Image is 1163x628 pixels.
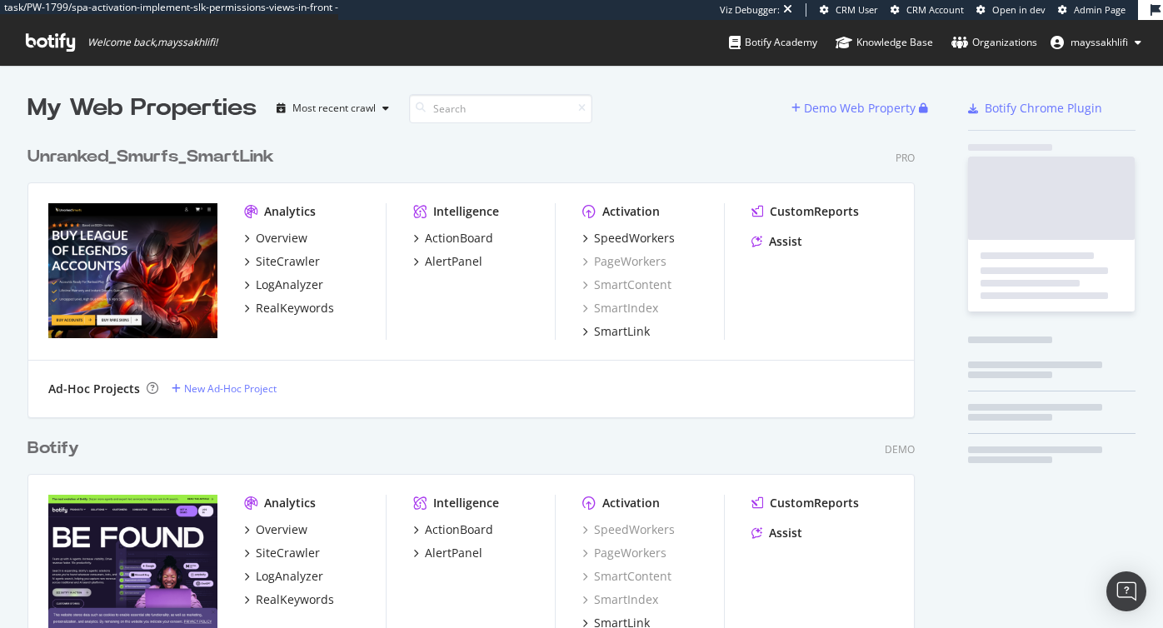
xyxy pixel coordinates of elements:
a: Botify Academy [729,20,817,65]
div: Knowledge Base [836,34,933,51]
div: Organizations [951,34,1037,51]
a: Organizations [951,20,1037,65]
div: Viz Debugger: [720,3,780,17]
span: Admin Page [1074,3,1126,16]
span: mayssakhlifi [1071,35,1128,49]
a: Admin Page [1058,3,1126,17]
span: Open in dev [992,3,1046,16]
a: CRM Account [891,3,964,17]
a: CRM User [820,3,878,17]
span: CRM User [836,3,878,16]
span: CRM Account [906,3,964,16]
div: Botify Academy [729,34,817,51]
span: Welcome back, mayssakhlifi ! [87,36,217,49]
div: Open Intercom Messenger [1106,571,1146,611]
button: mayssakhlifi [1037,29,1155,56]
a: Open in dev [976,3,1046,17]
a: Knowledge Base [836,20,933,65]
